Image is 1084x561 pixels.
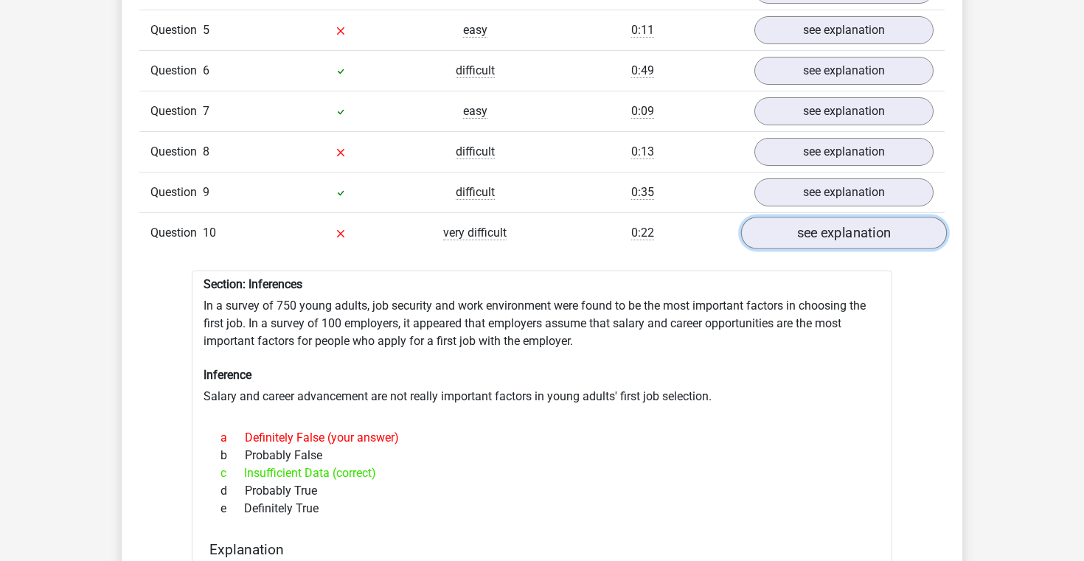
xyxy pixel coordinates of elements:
[220,500,244,518] span: e
[741,217,947,249] a: see explanation
[209,541,875,558] h4: Explanation
[220,447,245,464] span: b
[150,143,203,161] span: Question
[443,226,507,240] span: very difficult
[209,482,875,500] div: Probably True
[220,482,245,500] span: d
[754,57,934,85] a: see explanation
[203,23,209,37] span: 5
[754,16,934,44] a: see explanation
[204,368,880,382] h6: Inference
[456,144,495,159] span: difficult
[631,104,654,119] span: 0:09
[209,447,875,464] div: Probably False
[203,104,209,118] span: 7
[203,226,216,240] span: 10
[631,144,654,159] span: 0:13
[754,97,934,125] a: see explanation
[754,178,934,206] a: see explanation
[631,226,654,240] span: 0:22
[150,184,203,201] span: Question
[209,429,875,447] div: Definitely False (your answer)
[203,185,209,199] span: 9
[220,429,245,447] span: a
[456,63,495,78] span: difficult
[209,464,875,482] div: Insufficient Data (correct)
[209,500,875,518] div: Definitely True
[463,104,487,119] span: easy
[150,21,203,39] span: Question
[463,23,487,38] span: easy
[204,277,880,291] h6: Section: Inferences
[631,23,654,38] span: 0:11
[203,144,209,158] span: 8
[631,63,654,78] span: 0:49
[754,138,934,166] a: see explanation
[203,63,209,77] span: 6
[456,185,495,200] span: difficult
[220,464,244,482] span: c
[631,185,654,200] span: 0:35
[150,224,203,242] span: Question
[150,102,203,120] span: Question
[150,62,203,80] span: Question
